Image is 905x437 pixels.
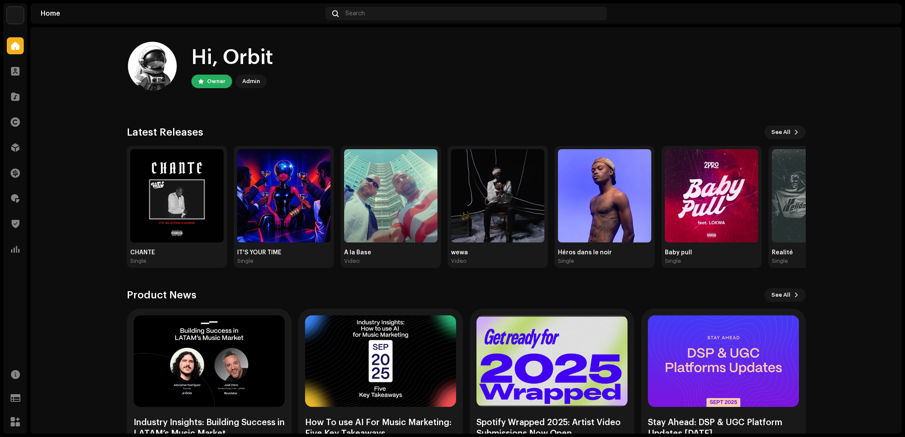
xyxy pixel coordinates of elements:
[130,258,146,264] div: Single
[344,149,437,242] img: 6c5d80c8-a442-411b-a42c-1dc23294abc1
[242,76,260,86] div: Admin
[772,258,788,264] div: Single
[345,10,365,17] span: Search
[344,249,437,256] div: A la Base
[130,249,224,256] div: CHANTE
[771,124,790,141] span: See All
[41,10,322,17] div: Home
[344,258,360,264] div: Video
[765,288,806,302] button: See All
[558,149,651,242] img: ca171ada-5db4-415b-9970-92572159fc02
[665,258,681,264] div: Single
[451,149,544,242] img: 4cf3c17e-9f18-441c-8796-39538d9889df
[558,258,574,264] div: Single
[665,249,758,256] div: Baby pull
[665,149,758,242] img: 1ae29012-b3b7-4aab-b4cb-392423d4598d
[878,7,891,20] img: 77cc3158-a3d8-4e05-b989-3b4f8fd5cb3f
[237,149,331,242] img: cc5f2298-8d8d-4b6c-9361-bd514e42a2c8
[771,287,790,303] span: See All
[130,149,224,242] img: 5fc62aae-22ad-473f-9c53-3bee2bae2dc6
[207,76,225,86] div: Owner
[558,249,651,256] div: Héros dans le noir
[127,41,178,92] img: 77cc3158-a3d8-4e05-b989-3b4f8fd5cb3f
[765,125,806,139] button: See All
[127,125,203,139] h3: Latest Releases
[127,288,196,302] h3: Product News
[772,149,865,242] img: b24d5107-6e0c-4610-b882-17c1ef90b4fe
[237,249,331,256] div: IT'S YOUR TIME
[451,249,544,256] div: wewa
[451,258,467,264] div: Video
[772,249,865,256] div: Realité
[237,258,253,264] div: Single
[7,7,24,24] img: 0029baec-73b5-4e5b-bf6f-b72015a23c67
[191,44,273,71] div: Hi, Orbit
